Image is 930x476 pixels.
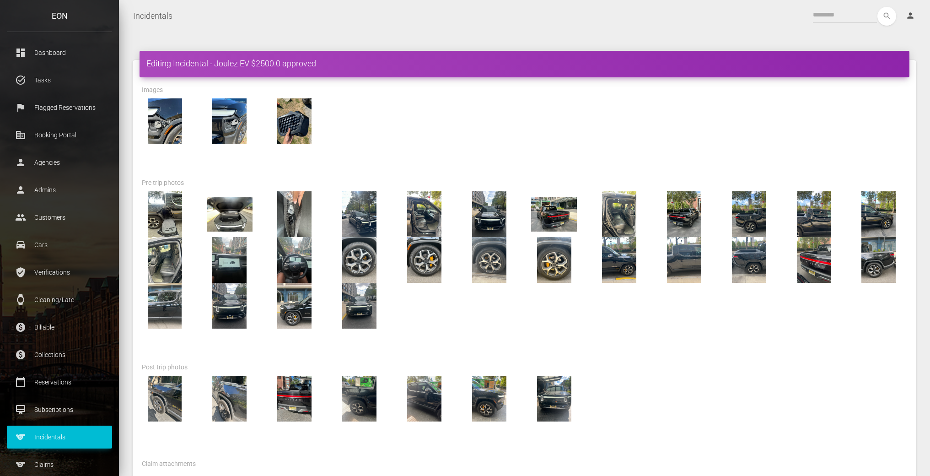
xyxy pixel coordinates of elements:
[531,237,577,283] img: IMG_8334.jpg
[7,178,112,201] a: person Admins
[596,191,642,237] img: a42feeee-b87d-405b-a496-be1a5f47d373_7A3920E3-D9FE-4A19-B676-3A251510EFEC_L0_001_1756389241.19887...
[142,178,184,188] label: Pre trip photos
[272,283,317,329] img: IMG_8326.jpg
[7,398,112,421] a: card_membership Subscriptions
[791,237,837,283] img: IMG_8330.jpg
[14,156,105,169] p: Agencies
[142,191,188,237] img: 6ffeb1b7-d15b-49fe-835b-f002e3fab919_AB62BCFD-9B07-49F5-B356-C9558EBED2FC_L0_001_1756389348.77438...
[142,363,188,372] label: Post trip photos
[142,376,188,422] img: IMG_8442.jpg
[531,191,577,237] img: cb7d0641-1ceb-4122-bea9-f821f6ff6675_EB0A7898-714B-497C-90A9-87EAB3E7C21B_L0_001_1756389198.72166...
[337,283,382,329] img: IMG_8324.jpg
[207,376,253,422] img: IMG_8441.jpg
[14,128,105,142] p: Booking Portal
[661,191,707,237] img: a63ac470-8aa5-4331-8046-04bd3cdbf35b_FCB8E4D7-69D5-4393-896A-CD59500175B2_L0_001_1756389209.26680...
[7,206,112,229] a: people Customers
[207,283,253,329] img: IMG_8325.jpg
[14,430,105,444] p: Incidentals
[14,183,105,197] p: Admins
[272,237,317,283] img: IMG_8338.jpg
[726,237,772,283] img: IMG_8331.jpg
[14,265,105,279] p: Verifications
[142,237,188,283] img: 4a35bcf2-4837-48a7-ae68-3aa63f0fc3d6_3251EB58-BDDA-441D-A22B-3E0AC33C8ABD_L0_001_1756389190.78087...
[402,191,447,237] img: 1a645e45-c1f3-4e6a-8857-b9c8534ef4a5_F200FE81-FD41-4447-ABB2-BD154C830AE2_L0_001_1756389248.91812...
[726,191,772,237] img: 2695e810-6925-4adb-9b10-e6a8c8bf7808_B7115ED4-B469-493D-8D4F-A7139839A371_L0_001_1756389215.29087...
[337,376,382,422] img: IMG_8439.jpg
[856,237,902,283] img: IMG_8328.jpg
[7,371,112,394] a: calendar_today Reservations
[467,376,512,422] img: IMG_8437.jpg
[402,376,447,422] img: IMG_8438.jpg
[337,191,382,237] img: 2d16bda1-dc6d-472e-b4be-ab4adc444639_D36C11D4-752C-48FF-9532-6C9BA8394F4F_L0_001_1756389259.10506...
[272,376,317,422] img: IMG_8440.jpg
[7,41,112,64] a: dashboard Dashboard
[337,237,382,283] img: IMG_8337.jpg
[14,46,105,59] p: Dashboard
[7,96,112,119] a: flag Flagged Reservations
[207,98,253,144] img: fcf6682c4744413db2a8a5269edded1b.jpg
[14,403,105,416] p: Subscriptions
[272,191,317,237] img: c57eedba-7938-43aa-b835-c0320d931d84_E4889777-561B-4C91-B1DD-771D6AFF613E_L0_001_1756389272.78912...
[14,238,105,252] p: Cars
[906,11,915,20] i: person
[7,151,112,174] a: person Agencies
[7,316,112,339] a: paid Billable
[7,69,112,92] a: task_alt Tasks
[7,426,112,449] a: sports Incidentals
[7,233,112,256] a: drive_eta Cars
[14,458,105,471] p: Claims
[7,288,112,311] a: watch Cleaning/Late
[14,101,105,114] p: Flagged Reservations
[14,348,105,362] p: Collections
[467,237,512,283] img: IMG_8335.jpg
[531,376,577,422] img: IMG_8436.jpg
[7,453,112,476] a: sports Claims
[661,237,707,283] img: IMG_8332.jpg
[877,7,896,26] button: search
[133,5,172,27] a: Incidentals
[791,191,837,237] img: 833fa53b-cc8b-45bb-a1eb-56103a557a2b_D8FB3880-72D3-485D-A797-2346684877A5_L0_001_1756389231.35653...
[14,293,105,307] p: Cleaning/Late
[856,191,902,237] img: 0cdcfa28-dbbb-4e2f-a563-8146de5c93fc_7E57B2ED-84B9-4020-8B34-054DBC18D7C7_L0_001_1756389234.22835...
[7,261,112,284] a: verified_user Verifications
[467,191,512,237] img: 9c5d8409-a492-42de-b8f3-a4cb104f298f_AC59EB26-42BB-471A-9233-02383018BD16_L0_001_1756389262.50107...
[146,58,903,69] h4: Editing Incidental - Joulez EV $2500.0 approved
[142,283,188,329] img: IMG_8327.jpg
[14,320,105,334] p: Billable
[142,98,188,144] img: cb3bb9a84bd84790956b86d8d2f79ae1.jpg
[14,211,105,224] p: Customers
[899,7,923,25] a: person
[14,73,105,87] p: Tasks
[7,343,112,366] a: paid Collections
[596,237,642,283] img: IMG_8333.jpg
[142,460,196,469] label: Claim attachments
[207,237,253,283] img: IMG_8339.jpg
[14,375,105,389] p: Reservations
[7,124,112,146] a: corporate_fare Booking Portal
[402,237,447,283] img: IMG_8336.jpg
[142,86,163,95] label: Images
[272,98,317,144] img: dabe82b7b7be4668aab2967d633d8108.jpg
[207,191,253,237] img: d042fc8b-3e7f-41ea-9818-33a57177d72d_51C5CB35-E64D-43A7-8BCC-6AD0B5778535_L0_001_1756389351.82587...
